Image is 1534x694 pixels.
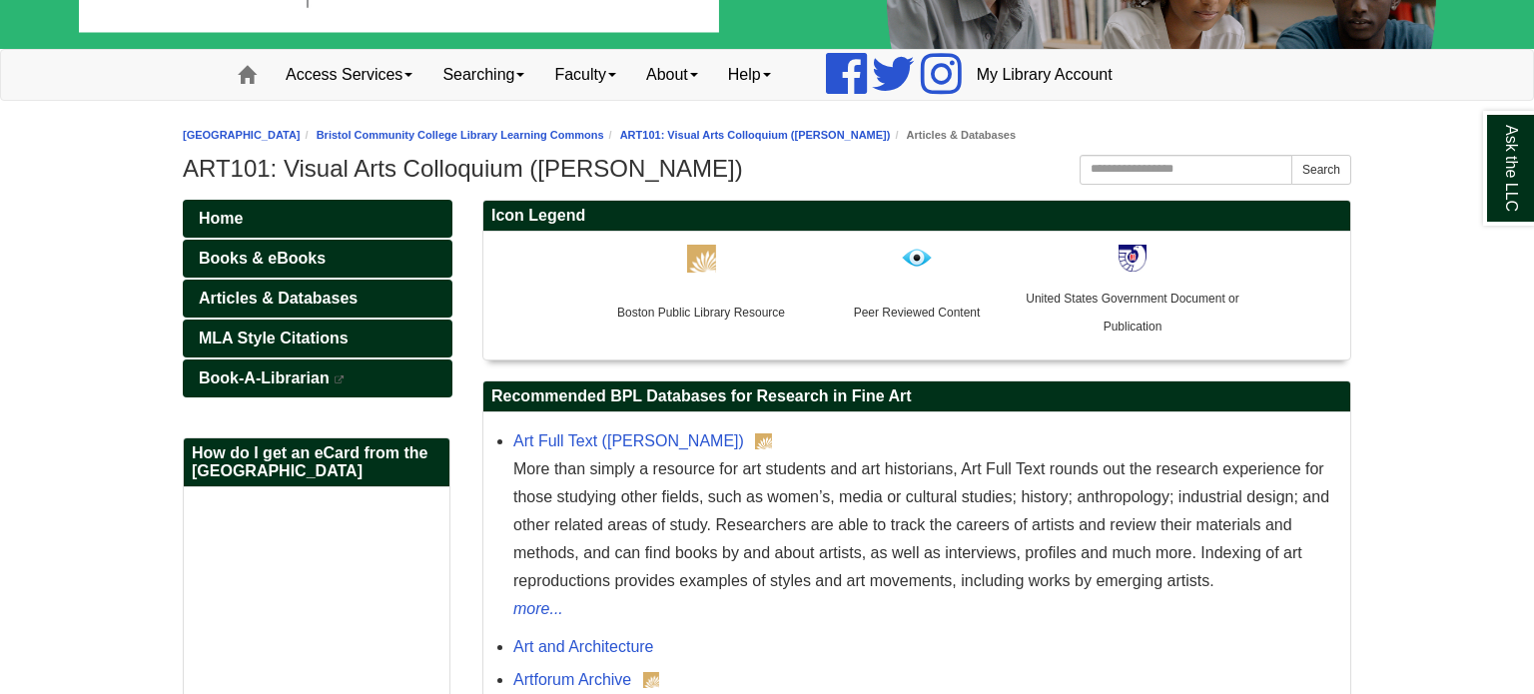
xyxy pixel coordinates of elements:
button: Search [1291,155,1351,185]
span: Articles & Databases [199,290,358,307]
img: http://lgimages.s3.amazonaws.com/data/imagemanager/89541/peer_review_icon.png [901,242,933,274]
a: Bristol Community College Library Learning Commons [317,129,604,141]
a: Help [713,50,786,100]
div: More than simply a resource for art students and art historians, Art Full Text rounds out the res... [513,455,1340,595]
nav: breadcrumb [183,126,1351,145]
a: Articles & Databases [183,280,452,318]
a: Home [183,200,452,238]
h2: Recommended BPL Databases for Research in Fine Art [483,381,1350,412]
span: United States Government Document or Publication [1026,292,1238,334]
span: Peer Reviewed Content [854,306,981,320]
h1: ART101: Visual Arts Colloquium ([PERSON_NAME]) [183,155,1351,183]
a: My Library Account [962,50,1128,100]
a: Art and Architecture [513,638,654,655]
img: Boston Public Library [643,672,660,688]
li: Articles & Databases [890,126,1016,145]
h2: Icon Legend [483,201,1350,232]
a: Books & eBooks [183,240,452,278]
a: Artforum Archive [513,671,631,688]
span: Boston Public Library Resource [617,306,785,320]
h2: How do I get an eCard from the [GEOGRAPHIC_DATA] [184,438,449,487]
a: About [631,50,713,100]
a: more... [513,595,1340,623]
a: Searching [427,50,539,100]
a: Access Services [271,50,427,100]
a: Book-A-Librarian [183,359,452,397]
span: Book-A-Librarian [199,369,330,386]
i: This link opens in a new window [334,375,346,384]
a: Faculty [539,50,631,100]
span: Home [199,210,243,227]
a: Art Full Text ([PERSON_NAME]) [513,432,744,449]
a: ART101: Visual Arts Colloquium ([PERSON_NAME]) [620,129,891,141]
img: http://lgimages.s3.amazonaws.com/data/imagemanager/89541/government_document.jpg [1119,245,1147,272]
img: Boston Public Library [755,433,772,449]
img: http://lgimages.s3.amazonaws.com/data/imagemanager/89541/bpl.png [687,245,716,273]
a: [GEOGRAPHIC_DATA] [183,129,301,141]
span: MLA Style Citations [199,330,349,347]
a: MLA Style Citations [183,320,452,357]
span: Books & eBooks [199,250,326,267]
